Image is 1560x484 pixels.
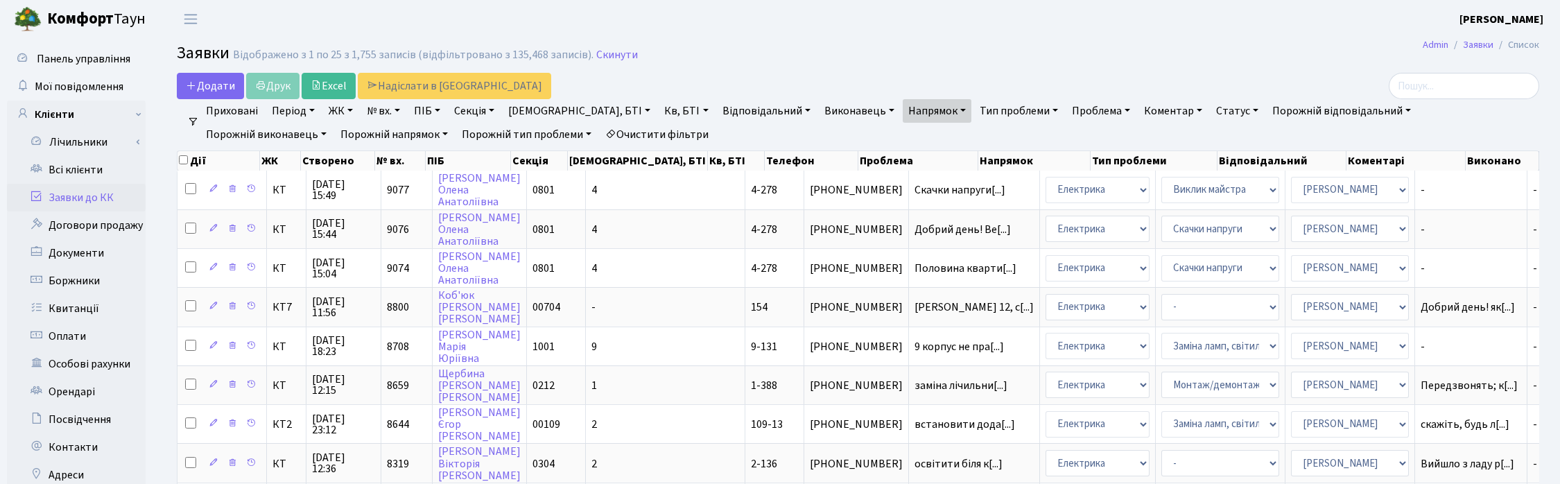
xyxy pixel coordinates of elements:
[600,123,714,146] a: Очистити фільтри
[1466,151,1539,171] th: Виконано
[532,261,555,276] span: 0801
[978,151,1090,171] th: Напрямок
[426,151,511,171] th: ПІБ
[1421,224,1521,235] span: -
[1533,300,1537,315] span: -
[302,73,356,99] a: Excel
[16,128,146,156] a: Лічильники
[858,151,978,171] th: Проблема
[7,101,146,128] a: Клієнти
[387,261,409,276] span: 9074
[751,182,777,198] span: 4-278
[7,322,146,350] a: Оплати
[272,458,300,469] span: КТ
[456,123,597,146] a: Порожній тип проблеми
[591,300,596,315] span: -
[1267,99,1416,123] a: Порожній відповідальний
[1533,456,1537,472] span: -
[387,417,409,432] span: 8644
[438,210,521,249] a: [PERSON_NAME]ОленаАнатоліївна
[1389,73,1539,99] input: Пошук...
[266,99,320,123] a: Період
[591,222,597,237] span: 4
[1533,339,1537,354] span: -
[312,218,375,240] span: [DATE] 15:44
[810,224,903,235] span: [PHONE_NUMBER]
[1421,456,1514,472] span: Вийшло з ладу р[...]
[272,419,300,430] span: КТ2
[177,151,260,171] th: Дії
[312,335,375,357] span: [DATE] 18:23
[532,339,555,354] span: 1001
[7,73,146,101] a: Мої повідомлення
[596,49,638,62] a: Скинути
[751,339,777,354] span: 9-131
[591,378,597,393] span: 1
[532,222,555,237] span: 0801
[361,99,406,123] a: № вх.
[810,458,903,469] span: [PHONE_NUMBER]
[915,378,1007,393] span: заміна лічильни[...]
[7,267,146,295] a: Боржники
[233,49,593,62] div: Відображено з 1 по 25 з 1,755 записів (відфільтровано з 135,468 записів).
[7,184,146,211] a: Заявки до КК
[1493,37,1539,53] li: Список
[659,99,713,123] a: Кв, БТІ
[200,99,263,123] a: Приховані
[810,380,903,391] span: [PHONE_NUMBER]
[1421,341,1521,352] span: -
[387,222,409,237] span: 9076
[751,222,777,237] span: 4-278
[7,406,146,433] a: Посвідчення
[591,261,597,276] span: 4
[751,261,777,276] span: 4-278
[47,8,114,30] b: Комфорт
[1421,300,1515,315] span: Добрий день! як[...]
[532,417,560,432] span: 00109
[7,45,146,73] a: Панель управління
[312,413,375,435] span: [DATE] 23:12
[387,300,409,315] span: 8800
[591,417,597,432] span: 2
[717,99,816,123] a: Відповідальний
[1423,37,1448,52] a: Admin
[1533,182,1537,198] span: -
[272,224,300,235] span: КТ
[1421,378,1518,393] span: Передзвонять; к[...]
[387,378,409,393] span: 8659
[1402,31,1560,60] nav: breadcrumb
[974,99,1064,123] a: Тип проблеми
[312,257,375,279] span: [DATE] 15:04
[387,456,409,472] span: 8319
[7,295,146,322] a: Квитанції
[186,78,235,94] span: Додати
[751,300,768,315] span: 154
[408,99,446,123] a: ПІБ
[903,99,971,123] a: Напрямок
[1138,99,1208,123] a: Коментар
[915,339,1004,354] span: 9 корпус не пра[...]
[7,378,146,406] a: Орендарі
[200,123,332,146] a: Порожній виконавець
[438,405,521,444] a: [PERSON_NAME]Єгор[PERSON_NAME]
[708,151,765,171] th: Кв, БТІ
[1421,417,1509,432] span: скажіть, будь л[...]
[819,99,900,123] a: Виконавець
[1463,37,1493,52] a: Заявки
[272,341,300,352] span: КТ
[915,182,1005,198] span: Скачки напруги[...]
[37,51,130,67] span: Панель управління
[312,179,375,201] span: [DATE] 15:49
[1066,99,1136,123] a: Проблема
[438,171,521,209] a: [PERSON_NAME]ОленаАнатоліївна
[1459,11,1543,28] a: [PERSON_NAME]
[438,444,521,483] a: [PERSON_NAME]Вікторія[PERSON_NAME]
[1421,263,1521,274] span: -
[301,151,375,171] th: Створено
[312,452,375,474] span: [DATE] 12:36
[532,182,555,198] span: 0801
[1533,378,1537,393] span: -
[532,300,560,315] span: 00704
[335,123,453,146] a: Порожній напрямок
[591,456,597,472] span: 2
